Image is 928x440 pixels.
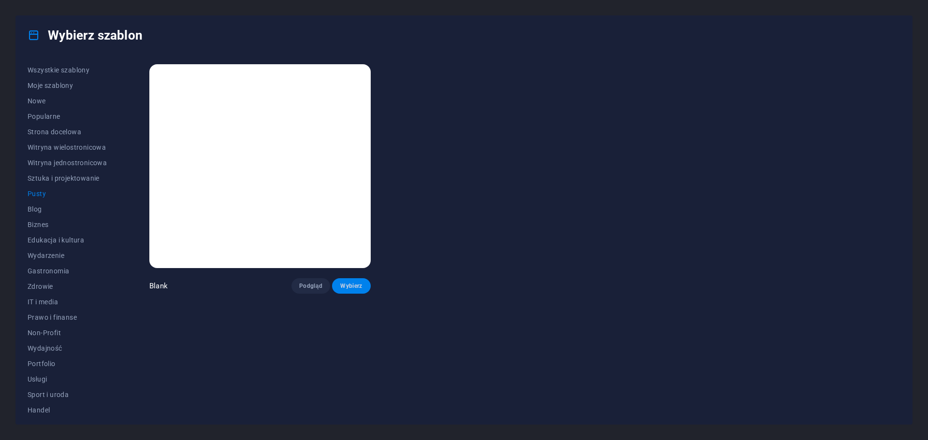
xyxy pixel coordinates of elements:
[149,64,371,268] img: Blank
[28,375,107,383] span: Usługi
[28,201,107,217] button: Blog
[28,66,107,74] span: Wszystkie szablony
[28,252,107,259] span: Wydarzenie
[28,406,107,414] span: Handel
[28,221,107,228] span: Biznes
[28,28,143,43] h4: Wybierz szablon
[28,341,107,356] button: Wydajność
[28,62,107,78] button: Wszystkie szablony
[28,283,107,290] span: Zdrowie
[28,217,107,232] button: Biznes
[28,186,107,201] button: Pusty
[28,267,107,275] span: Gastronomia
[28,313,107,321] span: Prawo i finanse
[28,128,107,136] span: Strona docelowa
[28,298,107,306] span: IT i media
[28,143,107,151] span: Witryna wielostronicowa
[28,387,107,402] button: Sport i uroda
[28,402,107,418] button: Handel
[28,329,107,337] span: Non-Profit
[28,190,107,198] span: Pusty
[28,391,107,398] span: Sport i uroda
[28,155,107,170] button: Witryna jednostronicowa
[28,360,107,368] span: Portfolio
[28,248,107,263] button: Wydarzenie
[28,263,107,279] button: Gastronomia
[28,109,107,124] button: Popularne
[28,93,107,109] button: Nowe
[28,344,107,352] span: Wydajność
[28,113,107,120] span: Popularne
[28,97,107,105] span: Nowe
[28,325,107,341] button: Non-Profit
[340,282,363,290] span: Wybierz
[28,140,107,155] button: Witryna wielostronicowa
[28,236,107,244] span: Edukacja i kultura
[291,278,330,294] button: Podgląd
[332,278,371,294] button: Wybierz
[28,82,107,89] span: Moje szablony
[28,170,107,186] button: Sztuka i projektowanie
[28,205,107,213] span: Blog
[28,279,107,294] button: Zdrowie
[149,281,168,291] p: Blank
[28,78,107,93] button: Moje szablony
[28,159,107,167] span: Witryna jednostronicowa
[28,371,107,387] button: Usługi
[299,282,322,290] span: Podgląd
[28,310,107,325] button: Prawo i finanse
[28,174,107,182] span: Sztuka i projektowanie
[28,356,107,371] button: Portfolio
[28,124,107,140] button: Strona docelowa
[28,294,107,310] button: IT i media
[28,232,107,248] button: Edukacja i kultura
